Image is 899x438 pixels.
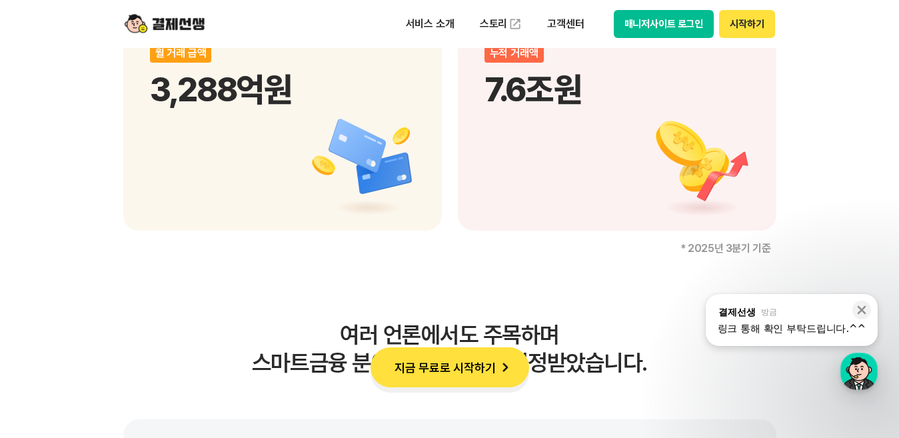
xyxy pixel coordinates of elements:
span: 홈 [42,315,50,326]
img: 화살표 아이콘 [496,358,514,377]
p: 서비스 소개 [397,12,464,36]
a: 스토리 [470,11,532,37]
button: 매니저사이트 로그인 [614,10,714,38]
span: 대화 [122,316,138,327]
a: 대화 [88,295,172,329]
a: 홈 [4,295,88,329]
p: 7.6조원 [484,69,750,109]
h3: 여러 언론에서도 주목하며 스마트금융 분야에서 혁신성을 인정받았습니다. [123,321,776,377]
p: 고객센터 [538,12,593,36]
button: 시작하기 [719,10,774,38]
p: 3,288억원 [150,69,415,109]
p: * 2025년 3분기 기준 [123,243,776,254]
div: 월 거래 금액 [150,44,212,63]
img: 외부 도메인 오픈 [508,17,522,31]
button: 지금 무료로 시작하기 [371,347,529,387]
span: 설정 [206,315,222,326]
a: 설정 [172,295,256,329]
img: logo [125,11,205,37]
div: 누적 거래액 [484,44,544,63]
